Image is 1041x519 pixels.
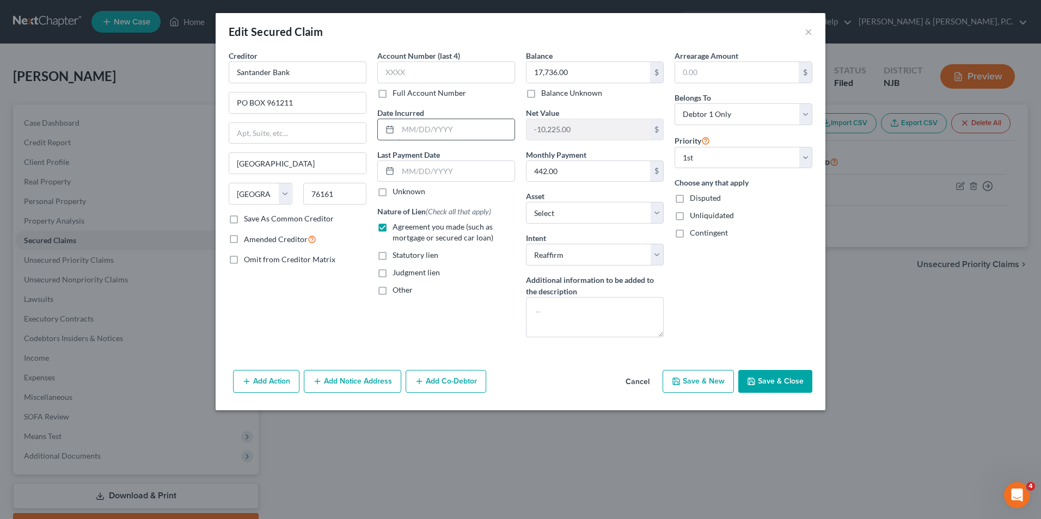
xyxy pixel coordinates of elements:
[526,119,650,140] input: 0.00
[675,62,799,83] input: 0.00
[426,207,491,216] span: (Check all that apply)
[799,62,812,83] div: $
[304,370,401,393] button: Add Notice Address
[650,62,663,83] div: $
[526,232,546,244] label: Intent
[675,134,710,147] label: Priority
[526,149,586,160] label: Monthly Payment
[244,255,335,264] span: Omit from Creditor Matrix
[406,370,486,393] button: Add Co-Debtor
[738,370,812,393] button: Save & Close
[229,153,366,174] input: Enter city...
[1026,482,1035,491] span: 4
[393,285,413,294] span: Other
[526,191,544,201] span: Asset
[377,50,460,61] label: Account Number (last 4)
[244,234,308,244] span: Amended Creditor
[541,88,602,98] label: Balance Unknown
[690,228,728,237] span: Contingent
[650,161,663,182] div: $
[690,193,721,202] span: Disputed
[393,268,440,277] span: Judgment lien
[805,25,812,38] button: ×
[229,61,366,83] input: Search creditor by name...
[229,51,258,60] span: Creditor
[663,370,734,393] button: Save & New
[675,93,711,102] span: Belongs To
[377,149,440,160] label: Last Payment Date
[377,61,515,83] input: XXXX
[377,206,491,217] label: Nature of Lien
[398,161,515,182] input: MM/DD/YYYY
[526,161,650,182] input: 0.00
[393,186,425,197] label: Unknown
[650,119,663,140] div: $
[393,250,438,259] span: Statutory lien
[675,50,738,61] label: Arrearage Amount
[526,107,559,119] label: Net Value
[233,370,299,393] button: Add Action
[393,222,493,242] span: Agreement you made (such as mortgage or secured car loan)
[229,92,366,113] input: Enter address...
[303,183,367,205] input: Enter zip...
[229,123,366,144] input: Apt, Suite, etc...
[526,274,664,297] label: Additional information to be added to the description
[229,24,323,39] div: Edit Secured Claim
[244,213,334,224] label: Save As Common Creditor
[393,88,466,98] label: Full Account Number
[526,62,650,83] input: 0.00
[690,211,734,220] span: Unliquidated
[377,107,424,119] label: Date Incurred
[617,371,658,393] button: Cancel
[398,119,515,140] input: MM/DD/YYYY
[526,50,553,61] label: Balance
[1004,482,1030,508] iframe: Intercom live chat
[675,177,812,188] label: Choose any that apply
